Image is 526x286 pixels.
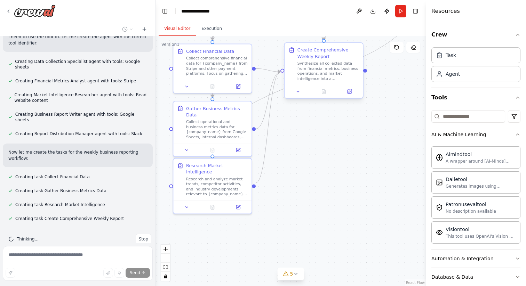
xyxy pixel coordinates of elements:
g: Edge from e5ac5787-f9e1-4956-b886-1fb16170e926 to 38b38b04-a31f-4b0e-8bde-009be1221f69 [256,68,280,186]
button: Crew [431,25,520,44]
button: zoom in [161,245,170,254]
div: React Flow controls [161,245,170,281]
button: 5 [278,268,304,280]
div: Research Market IntelligenceResearch and analyze market trends, competitor activities, and indust... [173,158,252,214]
button: toggle interactivity [161,272,170,281]
div: Research and analyze market trends, competitor activities, and industry developments relevant to ... [186,177,248,197]
h4: Resources [431,7,460,15]
span: Creating Market Intelligence Researcher agent with tools: Read website content [15,92,147,103]
div: Database & Data [431,273,473,280]
span: Creating Report Distribution Manager agent with tools: Slack [15,131,142,137]
img: Visiontool [436,229,443,236]
button: Hide right sidebar [411,6,420,16]
div: Collect operational and business metrics data for {company_name} from Google Sheets, internal das... [186,119,248,139]
span: Creating task Create Comprehensive Weekly Report [15,216,124,221]
button: zoom out [161,254,170,263]
button: Click to speak your automation idea [114,268,124,278]
button: Open in side panel [227,146,249,154]
span: 5 [290,270,293,277]
nav: breadcrumb [181,8,217,15]
span: Creating task Research Market Intelligence [15,202,105,207]
div: Create Comprehensive Weekly Report [297,47,359,60]
div: Automation & Integration [431,255,494,262]
span: Thinking... [17,236,39,242]
img: Logo [14,5,56,17]
button: Execution [196,22,228,36]
button: AI & Machine Learning [431,125,520,144]
div: Collect Financial Data [186,48,234,54]
button: Start a new chat [139,25,150,33]
button: Tools [431,88,520,107]
g: Edge from c4330161-8177-4b68-b8d8-055407e4ab8e to 38b38b04-a31f-4b0e-8bde-009be1221f69 [256,65,280,75]
button: No output available [199,203,226,211]
div: Patronusevaltool [446,201,496,208]
a: React Flow attribution [406,281,425,285]
div: Create Comprehensive Weekly ReportSynthesize all collected data from financial metrics, business ... [284,44,363,100]
button: Send [126,268,150,278]
div: Visiontool [446,226,516,233]
span: Creating task Collect Financial Data [15,174,90,180]
div: Collect comprehensive financial data for {company_name} from Stripe and other payment platforms. ... [186,56,248,76]
div: Research Market Intelligence [186,162,248,175]
button: fit view [161,263,170,272]
div: AI & Machine Learning [431,144,520,249]
p: Now let me create the tasks for the weekly business reporting workflow: [8,149,147,162]
button: Improve this prompt [6,268,15,278]
button: No output available [310,88,337,96]
span: Creating Financial Metrics Analyst agent with tools: Stripe [15,78,136,84]
div: A wrapper around [AI-Minds]([URL][DOMAIN_NAME]). Useful for when you need answers to questions fr... [446,158,516,164]
button: Automation & Integration [431,250,520,268]
img: Dalletool [436,179,443,186]
button: Open in side panel [227,203,249,211]
img: Aimindtool [436,154,443,161]
div: Gather Business Metrics Data [186,105,248,118]
p: I need to use the tool_id. Let me create the agent with the correct tool identifier: [8,34,147,46]
button: No output available [199,146,226,154]
div: Task [446,52,456,59]
button: No output available [199,83,226,90]
button: Upload files [103,268,113,278]
div: Collect Financial DataCollect comprehensive financial data for {company_name} from Stripe and oth... [173,44,252,93]
span: Send [130,270,140,276]
button: Switch to previous chat [119,25,136,33]
div: No description available [446,209,496,214]
div: This tool uses OpenAI's Vision API to describe the contents of an image. [446,234,516,239]
button: Stop [136,234,151,244]
button: Hide left sidebar [160,6,170,16]
div: Agent [446,71,460,77]
span: Stop [139,236,148,242]
div: AI & Machine Learning [431,131,486,138]
span: Creating task Gather Business Metrics Data [15,188,106,194]
button: Open in side panel [227,83,249,90]
button: Open in side panel [338,88,360,96]
div: Generates images using OpenAI's Dall-E model. [446,183,516,189]
div: Version 1 [161,42,180,47]
div: Synthesize all collected data from financial metrics, business operations, and market intelligenc... [297,61,359,81]
g: Edge from d88e5743-7ca0-4429-81b3-80e3e0bf7d9b to 38b38b04-a31f-4b0e-8bde-009be1221f69 [256,68,280,132]
button: Database & Data [431,268,520,286]
div: Gather Business Metrics DataCollect operational and business metrics data for {company_name} from... [173,101,252,157]
div: Crew [431,44,520,88]
div: Aimindtool [446,151,516,158]
span: Creating Data Collection Specialist agent with tools: Google sheets [15,59,147,70]
img: Patronusevaltool [436,204,443,211]
span: Creating Business Report Writer agent with tools: Google sheets [15,112,147,123]
button: Visual Editor [159,22,196,36]
div: Dalletool [446,176,516,183]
